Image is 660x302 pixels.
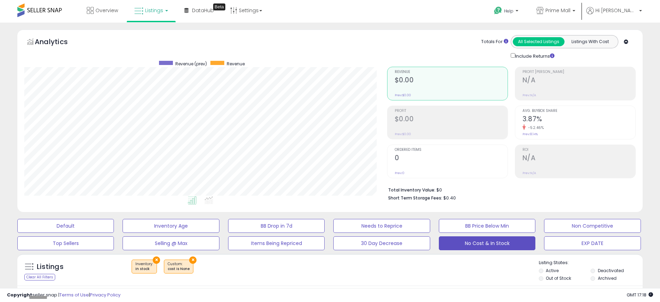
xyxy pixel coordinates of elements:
[523,171,536,175] small: Prev: N/A
[627,292,653,298] span: 2025-09-17 17:18 GMT
[123,219,219,233] button: Inventory Age
[598,275,617,281] label: Archived
[228,219,325,233] button: BB Drop in 7d
[35,37,81,48] h5: Analytics
[586,7,642,23] a: Hi [PERSON_NAME]
[488,1,525,23] a: Help
[95,7,118,14] span: Overview
[7,292,32,298] strong: Copyright
[123,236,219,250] button: Selling @ Max
[395,76,508,85] h2: $0.00
[153,256,160,264] button: ×
[506,52,563,60] div: Include Returns
[523,154,635,163] h2: N/A
[395,109,508,113] span: Profit
[546,275,571,281] label: Out of Stock
[523,76,635,85] h2: N/A
[523,70,635,74] span: Profit [PERSON_NAME]
[395,115,508,124] h2: $0.00
[526,125,544,130] small: -52.46%
[598,268,624,274] label: Deactivated
[24,274,55,280] div: Clear All Filters
[388,185,630,194] li: $0
[544,219,641,233] button: Non Competitive
[168,267,190,271] div: cost is None
[546,268,559,274] label: Active
[189,256,197,264] button: ×
[544,236,641,250] button: EXP DATE
[504,8,513,14] span: Help
[481,39,508,45] div: Totals For
[523,93,536,97] small: Prev: N/A
[545,7,570,14] span: Prime Mall
[443,195,456,201] span: $0.40
[395,70,508,74] span: Revenue
[388,195,442,201] b: Short Term Storage Fees:
[168,261,190,272] span: Custom:
[388,187,435,193] b: Total Inventory Value:
[439,219,535,233] button: BB Price Below Min
[523,148,635,152] span: ROI
[17,236,114,250] button: Top Sellers
[135,267,153,271] div: in stock
[333,219,430,233] button: Needs to Reprice
[494,6,502,15] i: Get Help
[595,7,637,14] span: Hi [PERSON_NAME]
[7,292,120,299] div: seller snap | |
[523,115,635,124] h2: 3.87%
[395,132,411,136] small: Prev: $0.00
[192,7,214,14] span: DataHub
[135,261,153,272] span: Inventory :
[395,93,411,97] small: Prev: $0.00
[439,236,535,250] button: No Cost & In Stock
[564,37,616,46] button: Listings With Cost
[395,171,404,175] small: Prev: 0
[228,236,325,250] button: Items Being Repriced
[145,7,163,14] span: Listings
[227,61,245,67] span: Revenue
[539,260,643,266] p: Listing States:
[523,109,635,113] span: Avg. Buybox Share
[523,132,538,136] small: Prev: 8.14%
[395,154,508,163] h2: 0
[333,236,430,250] button: 30 Day Decrease
[17,219,114,233] button: Default
[213,3,225,10] div: Tooltip anchor
[37,262,64,272] h5: Listings
[513,37,565,46] button: All Selected Listings
[175,61,207,67] span: Revenue (prev)
[395,148,508,152] span: Ordered Items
